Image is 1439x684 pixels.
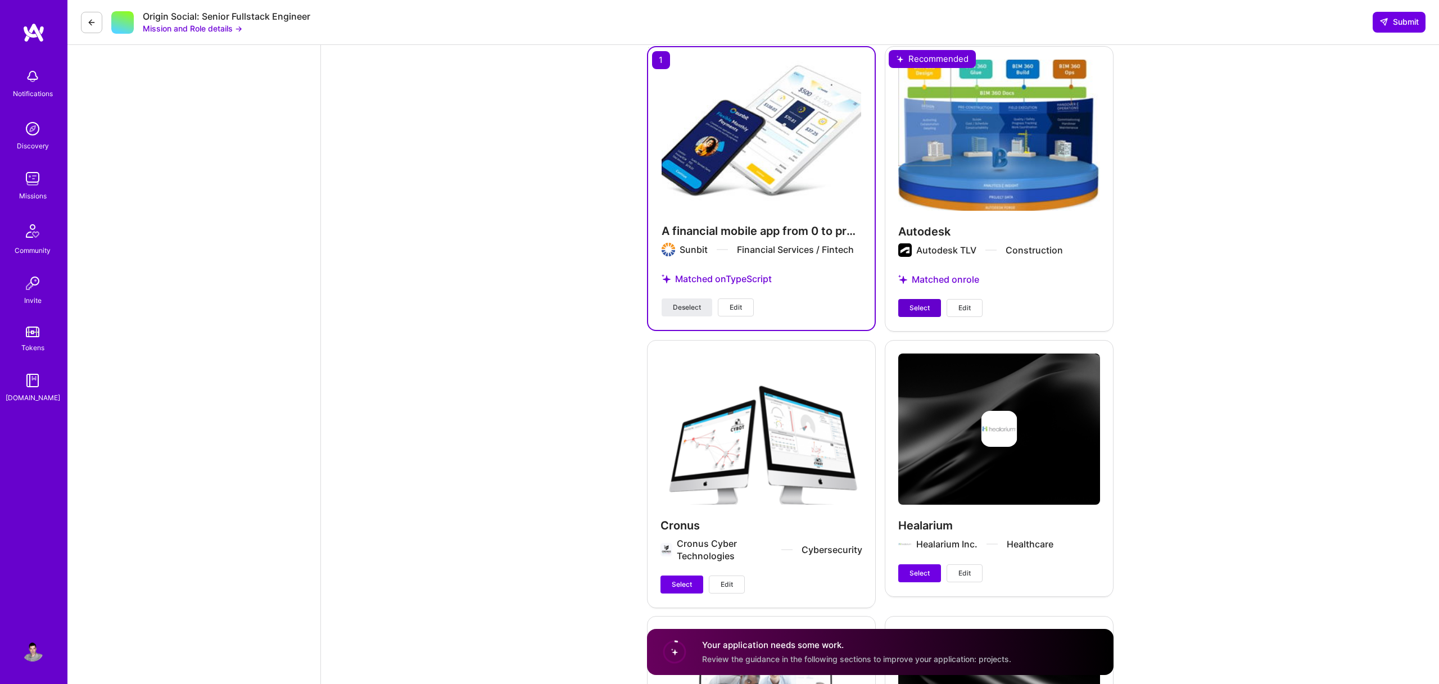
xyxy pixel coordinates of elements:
[958,303,971,313] span: Edit
[22,22,45,43] img: logo
[662,260,861,298] div: Matched on TypeScript
[730,302,742,312] span: Edit
[947,299,983,317] button: Edit
[13,88,53,99] div: Notifications
[26,327,39,337] img: tokens
[898,299,941,317] button: Select
[21,369,44,392] img: guide book
[1379,17,1388,26] i: icon SendLight
[702,639,1011,651] h4: Your application needs some work.
[19,639,47,662] a: User Avatar
[19,218,46,244] img: Community
[662,61,861,210] img: A financial mobile app from 0 to production
[19,190,47,202] div: Missions
[673,302,701,312] span: Deselect
[87,18,96,27] i: icon LeftArrowDark
[662,243,675,256] img: Company logo
[24,295,42,306] div: Invite
[947,564,983,582] button: Edit
[909,568,930,578] span: Select
[17,140,49,152] div: Discovery
[1379,16,1419,28] span: Submit
[21,639,44,662] img: User Avatar
[909,303,930,313] span: Select
[21,117,44,140] img: discovery
[15,244,51,256] div: Community
[143,11,310,22] div: Origin Social: Senior Fullstack Engineer
[721,579,733,590] span: Edit
[662,298,712,316] button: Deselect
[702,654,1011,664] span: Review the guidance in the following sections to improve your application: projects.
[143,22,242,34] button: Mission and Role details →
[21,65,44,88] img: bell
[1373,12,1426,32] button: Submit
[717,249,728,250] img: divider
[21,272,44,295] img: Invite
[662,274,671,283] i: icon StarsPurple
[709,576,745,594] button: Edit
[958,568,971,578] span: Edit
[6,392,60,404] div: [DOMAIN_NAME]
[662,224,861,238] h4: A financial mobile app from 0 to production
[21,167,44,190] img: teamwork
[680,243,854,256] div: Sunbit Financial Services / Fintech
[672,579,692,590] span: Select
[660,576,703,594] button: Select
[718,298,754,316] button: Edit
[898,564,941,582] button: Select
[21,342,44,354] div: Tokens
